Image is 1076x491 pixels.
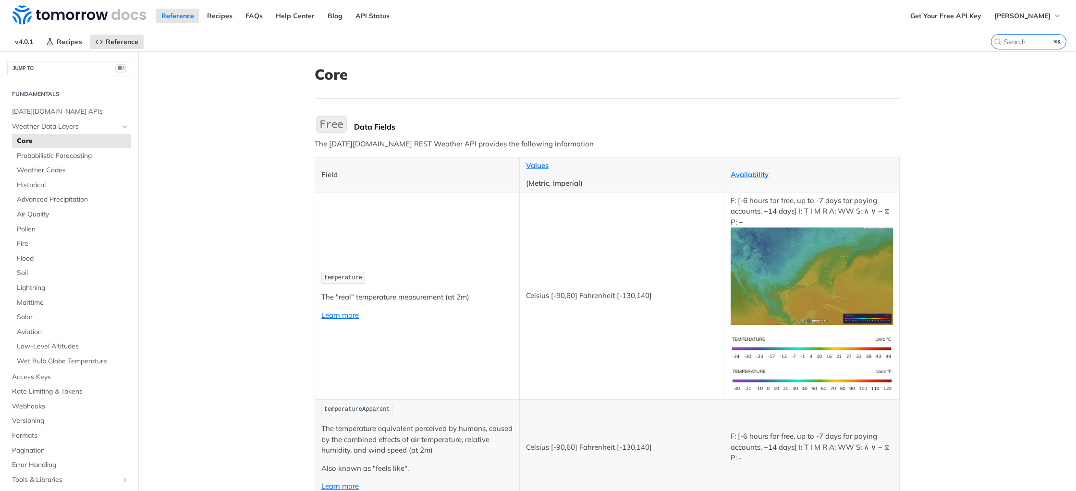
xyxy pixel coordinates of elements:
[526,442,718,453] p: Celsius [-90,60] Fahrenheit [-130,140]
[10,35,38,49] span: v4.0.1
[7,399,131,414] a: Webhooks
[994,38,1002,46] svg: Search
[731,170,769,179] a: Availability
[156,9,199,23] a: Reference
[17,357,129,366] span: Wet Bulb Globe Temperature
[1052,37,1064,47] kbd: ⌘K
[17,342,129,351] span: Low-Level Altitudes
[12,107,129,117] span: [DATE][DOMAIN_NAME] APIs
[12,237,131,251] a: Fire
[322,9,348,23] a: Blog
[731,375,893,384] span: Expand image
[12,339,131,354] a: Low-Level Altitudes
[12,222,131,237] a: Pollen
[321,311,359,320] a: Learn more
[989,9,1066,23] button: [PERSON_NAME]
[12,207,131,222] a: Air Quality
[12,251,131,266] a: Flood
[7,443,131,458] a: Pagination
[526,290,718,301] p: Celsius [-90,60] Fahrenheit [-130,140]
[17,151,129,161] span: Probabilistic Forecasting
[7,370,131,384] a: Access Keys
[321,423,513,456] p: The temperature equivalent perceived by humans, caused by the combined effects of air temperature...
[12,281,131,295] a: Lightning
[121,123,129,131] button: Hide subpages for Weather Data Layers
[731,195,893,325] p: F: [-6 hours for free, up to -7 days for paying accounts, +14 days] I: T I M R A: WW S: ∧ ∨ ~ ⧖ P: +
[17,312,129,322] span: Solar
[12,325,131,339] a: Aviation
[12,402,129,411] span: Webhooks
[12,354,131,369] a: Wet Bulb Globe Temperature
[7,105,131,119] a: [DATE][DOMAIN_NAME] APIs
[994,12,1051,20] span: [PERSON_NAME]
[106,37,138,46] span: Reference
[17,327,129,337] span: Aviation
[350,9,395,23] a: API Status
[315,139,900,150] p: The [DATE][DOMAIN_NAME] REST Weather API provides the following information
[12,192,131,207] a: Advanced Precipitation
[17,268,129,278] span: Soil
[12,122,119,132] span: Weather Data Layers
[17,136,129,146] span: Core
[731,343,893,352] span: Expand image
[12,460,129,470] span: Error Handling
[7,473,131,487] a: Tools & LibrariesShow subpages for Tools & Libraries
[12,446,129,455] span: Pagination
[12,163,131,178] a: Weather Codes
[12,178,131,192] a: Historical
[321,481,359,491] a: Learn more
[17,195,129,204] span: Advanced Precipitation
[12,372,129,382] span: Access Keys
[17,166,129,175] span: Weather Codes
[57,37,82,46] span: Recipes
[12,310,131,324] a: Solar
[17,180,129,190] span: Historical
[12,475,119,485] span: Tools & Libraries
[17,254,129,263] span: Flood
[12,5,146,24] img: Tomorrow.io Weather API Docs
[12,266,131,280] a: Soil
[7,414,131,428] a: Versioning
[12,431,129,441] span: Formats
[17,298,129,308] span: Maritime
[526,178,718,189] p: (Metric, Imperial)
[270,9,320,23] a: Help Center
[41,35,87,49] a: Recipes
[7,61,131,75] button: JUMP TO⌘/
[7,384,131,399] a: Rate Limiting & Tokens
[12,296,131,310] a: Maritime
[324,406,390,413] span: temperatureApparent
[17,225,129,234] span: Pollen
[12,416,129,426] span: Versioning
[324,275,362,281] span: temperature
[526,161,549,170] a: Values
[354,122,900,132] div: Data Fields
[731,431,893,464] p: F: [-6 hours for free, up to -7 days for paying accounts, +14 days] I: T I M R A: WW S: ∧ ∨ ~ ⧖ P: -
[12,387,129,396] span: Rate Limiting & Tokens
[321,463,513,474] p: Also known as "feels like".
[731,271,893,280] span: Expand image
[115,64,126,72] span: ⌘/
[315,66,900,83] h1: Core
[7,90,131,98] h2: Fundamentals
[12,149,131,163] a: Probabilistic Forecasting
[17,239,129,249] span: Fire
[90,35,144,49] a: Reference
[7,458,131,472] a: Error Handling
[7,120,131,134] a: Weather Data LayersHide subpages for Weather Data Layers
[12,134,131,148] a: Core
[905,9,987,23] a: Get Your Free API Key
[17,283,129,293] span: Lightning
[321,169,513,180] p: Field
[121,476,129,484] button: Show subpages for Tools & Libraries
[7,429,131,443] a: Formats
[202,9,238,23] a: Recipes
[17,210,129,219] span: Air Quality
[321,292,513,303] p: The "real" temperature measurement (at 2m)
[240,9,268,23] a: FAQs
